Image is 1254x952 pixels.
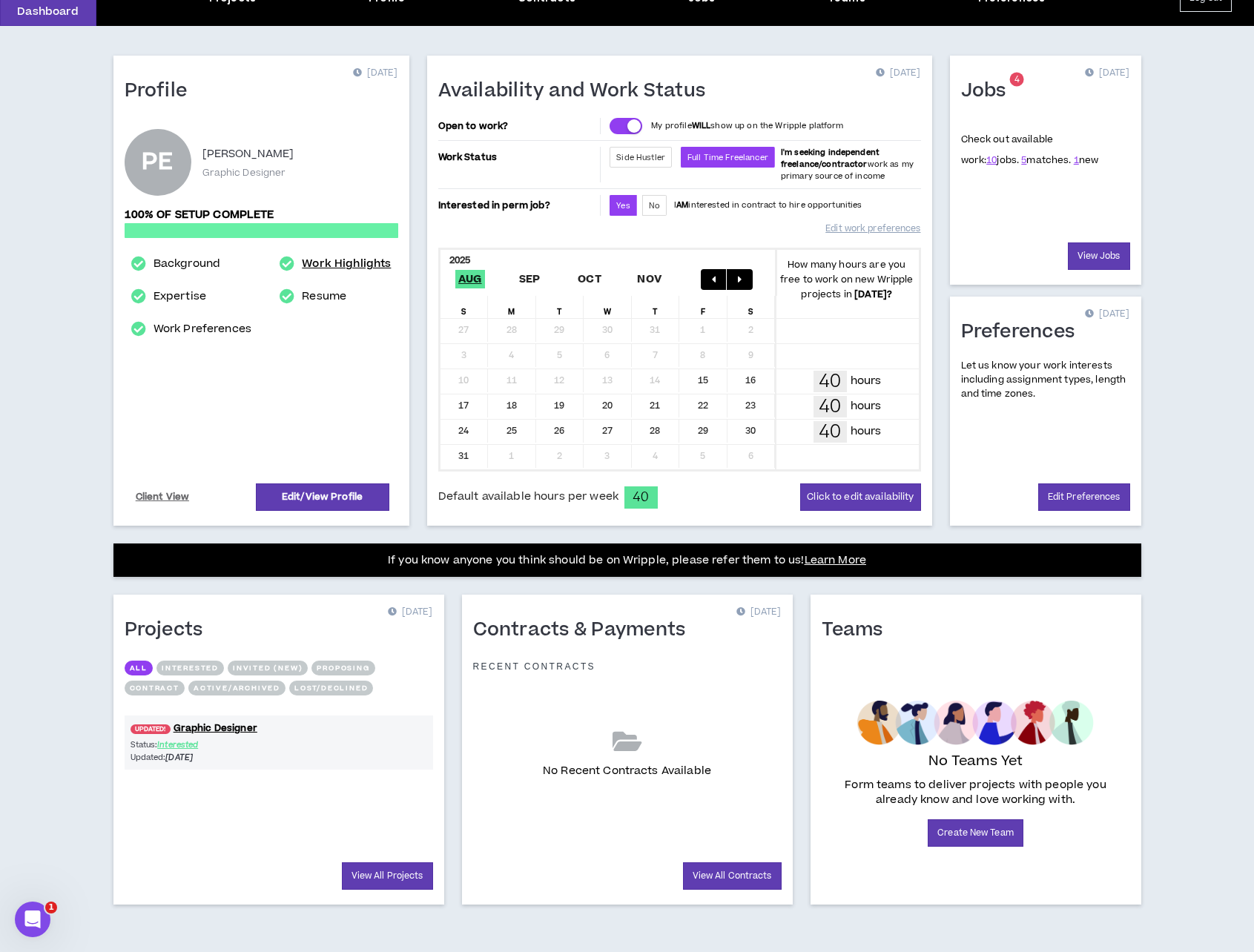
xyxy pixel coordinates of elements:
[876,66,920,81] p: [DATE]
[543,763,711,779] p: No Recent Contracts Available
[154,255,220,273] a: Background
[851,423,882,440] p: hours
[961,359,1130,402] p: Let us know your work interests including assignment types, length and time zones.
[45,902,57,913] span: 1
[928,819,1023,847] a: Create New Team
[125,618,214,642] h1: Projects
[634,270,664,288] span: Nov
[825,216,920,242] a: Edit work preferences
[125,207,398,223] p: 100% of setup complete
[1010,73,1024,87] sup: 4
[353,66,397,81] p: [DATE]
[805,552,866,568] a: Learn More
[1085,307,1129,322] p: [DATE]
[822,618,894,642] h1: Teams
[131,724,171,734] span: UPDATED!
[165,752,193,763] i: [DATE]
[125,129,191,196] div: Paul E.
[488,296,536,318] div: M
[616,152,665,163] span: Side Hustler
[928,751,1023,772] p: No Teams Yet
[683,862,782,890] a: View All Contracts
[125,661,153,675] button: All
[1014,73,1020,86] span: 4
[17,4,79,19] p: Dashboard
[679,296,727,318] div: F
[202,145,294,163] p: [PERSON_NAME]
[676,199,688,211] strong: AM
[851,373,882,389] p: hours
[1021,153,1026,167] a: 5
[781,147,914,182] span: work as my primary source of income
[800,483,920,511] button: Click to edit availability
[438,147,598,168] p: Work Status
[388,605,432,620] p: [DATE]
[188,681,286,695] button: Active/Archived
[256,483,389,511] a: Edit/View Profile
[1074,153,1079,167] a: 1
[455,270,485,288] span: Aug
[851,398,882,414] p: hours
[828,778,1124,807] p: Form teams to deliver projects with people you already know and love working with.
[142,151,173,173] div: PE
[575,270,604,288] span: Oct
[156,661,224,675] button: Interested
[125,681,185,695] button: Contract
[674,199,862,211] p: I interested in contract to hire opportunities
[342,862,433,890] a: View All Projects
[133,484,192,510] a: Client View
[649,200,660,211] span: No
[651,120,843,132] p: My profile show up on the Wripple platform
[388,552,866,569] p: If you know anyone you think should be on Wripple, please refer them to us!
[157,739,198,750] span: Interested
[775,257,919,302] p: How many hours are you free to work on new Wripple projects in
[438,489,618,505] span: Default available hours per week
[440,296,489,318] div: S
[961,133,1099,167] p: Check out available work:
[516,270,544,288] span: Sep
[302,255,391,273] a: Work Highlights
[438,195,598,216] p: Interested in perm job?
[438,120,598,132] p: Open to work?
[1068,242,1130,270] a: View Jobs
[854,288,892,301] b: [DATE] ?
[961,320,1086,344] h1: Preferences
[584,296,632,318] div: W
[1074,153,1099,167] span: new
[15,902,50,937] iframe: Intercom live chat
[125,79,199,103] h1: Profile
[857,701,1094,745] img: empty
[616,200,630,211] span: Yes
[438,79,717,103] h1: Availability and Work Status
[154,320,251,338] a: Work Preferences
[736,605,781,620] p: [DATE]
[727,296,776,318] div: S
[1021,153,1071,167] span: matches.
[536,296,584,318] div: T
[473,661,596,672] p: Recent Contracts
[311,661,374,675] button: Proposing
[473,618,697,642] h1: Contracts & Payments
[961,79,1017,103] h1: Jobs
[131,738,279,751] p: Status:
[202,166,286,179] p: Graphic Designer
[154,288,206,305] a: Expertise
[302,288,346,305] a: Resume
[131,751,279,764] p: Updated:
[781,147,880,170] b: I'm seeking independent freelance/contractor
[986,153,997,167] a: 10
[986,153,1019,167] span: jobs.
[1085,66,1129,81] p: [DATE]
[692,120,711,131] strong: WILL
[289,681,373,695] button: Lost/Declined
[1038,483,1130,511] a: Edit Preferences
[449,254,471,267] b: 2025
[632,296,680,318] div: T
[125,721,433,736] a: UPDATED!Graphic Designer
[228,661,308,675] button: Invited (new)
